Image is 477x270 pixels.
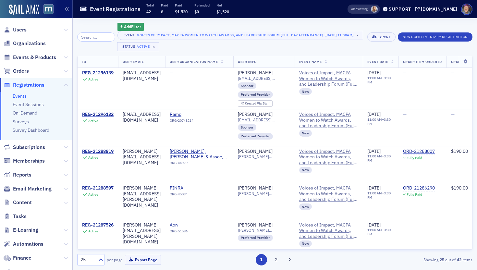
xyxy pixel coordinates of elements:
[403,70,407,76] span: —
[170,149,229,160] span: Askey, Askey & Assoc, CPAs, LLC (Leonardtown, MD)
[238,149,273,154] a: [PERSON_NAME]
[13,240,43,248] span: Automations
[117,31,363,40] button: EventVoices of Impact, MACPA Women to Watch Awards, and Leadership Forum (Full Day Attendance) [[...
[82,70,114,76] a: REG-21296139
[398,33,472,39] a: New Complimentary Registration
[107,257,123,263] label: per page
[238,117,290,122] span: [EMAIL_ADDRESS][DOMAIN_NAME]
[367,59,388,64] span: Event Date
[170,70,173,76] span: —
[377,35,391,39] div: Export
[125,255,161,265] button: Export Page
[367,148,381,154] span: [DATE]
[238,191,290,196] span: [PERSON_NAME][EMAIL_ADDRESS][PERSON_NAME][DOMAIN_NAME]
[123,149,161,166] div: [PERSON_NAME][EMAIL_ADDRESS][DOMAIN_NAME]
[371,6,378,13] span: Emily Trott
[299,240,312,247] div: New
[4,185,52,192] a: Email Marketing
[175,9,188,14] span: $1,520
[82,222,114,228] a: REG-21287526
[238,222,273,228] a: [PERSON_NAME]
[299,112,358,129] a: Voices of Impact, MACPA Women to Watch Awards, and Leadership Forum (Full Day Attendance)
[299,88,312,95] div: New
[4,157,45,165] a: Memberships
[403,111,407,117] span: —
[367,222,381,228] span: [DATE]
[367,185,381,191] span: [DATE]
[117,42,159,51] button: StatusActive×
[13,67,29,75] span: Orders
[13,93,27,99] a: Events
[367,117,394,126] div: –
[4,26,27,33] a: Users
[403,222,407,228] span: —
[216,9,229,14] span: $1,520
[245,101,263,105] span: Created Via :
[238,76,290,81] span: [EMAIL_ADDRESS][DOMAIN_NAME]
[367,111,381,117] span: [DATE]
[4,40,46,47] a: Organizations
[299,149,358,166] span: Voices of Impact, MACPA Women to Watch Awards, and Leadership Forum (Full Day Attendance)
[123,70,161,81] div: [EMAIL_ADDRESS][DOMAIN_NAME]
[367,76,391,84] time: 3:30 PM
[13,227,38,234] span: E-Learning
[367,154,391,163] time: 3:30 PM
[451,222,455,228] span: —
[13,171,31,178] span: Reports
[80,256,95,263] div: 25
[13,40,46,47] span: Organizations
[170,192,229,199] div: ORG-45094
[88,119,98,123] div: Active
[151,44,157,50] span: ×
[245,102,270,105] div: Staff
[415,7,459,11] button: [DOMAIN_NAME]
[451,185,468,191] span: $190.00
[88,192,98,197] div: Active
[299,70,358,87] a: Voices of Impact, MACPA Women to Watch Awards, and Leadership Forum (Full Day Attendance)
[367,191,394,200] div: –
[9,5,39,15] img: SailAMX
[170,229,229,236] div: ORG-51586
[238,228,290,233] span: [PERSON_NAME][EMAIL_ADDRESS][PERSON_NAME][DOMAIN_NAME]
[398,32,472,42] button: New Complimentary Registration
[123,112,161,123] div: [EMAIL_ADDRESS][DOMAIN_NAME]
[13,213,27,220] span: Tasks
[351,7,357,11] div: Also
[137,44,150,49] div: Active
[39,4,54,15] a: View Homepage
[82,112,114,117] a: REG-21296132
[13,54,56,61] span: Events & Products
[451,111,455,117] span: —
[4,67,29,75] a: Orders
[367,227,391,236] time: 3:30 PM
[299,185,358,202] a: Voices of Impact, MACPA Women to Watch Awards, and Leadership Forum (Full Day Attendance)
[256,254,267,265] button: 1
[367,70,381,76] span: [DATE]
[407,192,422,197] div: Fully Paid
[238,70,273,76] a: [PERSON_NAME]
[345,257,472,263] div: Showing out of items
[170,112,229,117] a: Ramp
[299,59,322,64] span: Event Name
[456,257,462,263] strong: 42
[13,144,45,151] span: Subscriptions
[170,161,229,167] div: ORG-44979
[367,117,382,122] time: 11:00 AM
[82,149,114,154] div: REG-21288819
[403,185,435,191] div: ORD-21286290
[238,100,273,107] div: Created Via: Staff
[146,3,154,7] p: Total
[299,167,312,173] div: New
[238,82,256,89] div: Sponsor
[82,185,114,191] a: REG-21288597
[238,235,273,241] div: Preferred Provider
[13,254,31,262] span: Finance
[4,227,38,234] a: E-Learning
[367,228,394,236] div: –
[299,203,312,210] div: New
